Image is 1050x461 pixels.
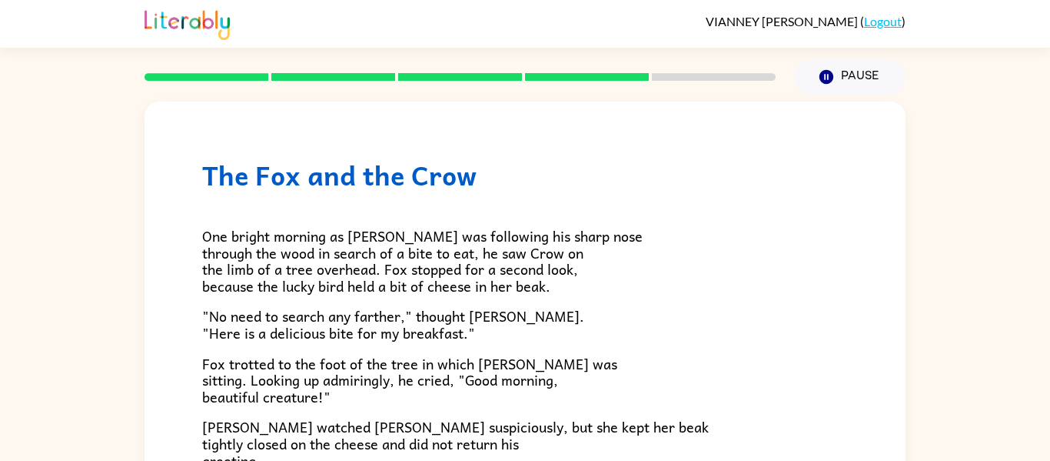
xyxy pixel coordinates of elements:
button: Pause [794,59,905,95]
span: "No need to search any farther," thought [PERSON_NAME]. "Here is a delicious bite for my breakfast." [202,305,584,344]
span: Fox trotted to the foot of the tree in which [PERSON_NAME] was sitting. Looking up admiringly, he... [202,352,617,408]
span: One bright morning as [PERSON_NAME] was following his sharp nose through the wood in search of a ... [202,225,643,297]
span: VIANNEY [PERSON_NAME] [706,14,860,28]
h1: The Fox and the Crow [202,159,848,191]
div: ( ) [706,14,905,28]
a: Logout [864,14,902,28]
img: Literably [145,6,230,40]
